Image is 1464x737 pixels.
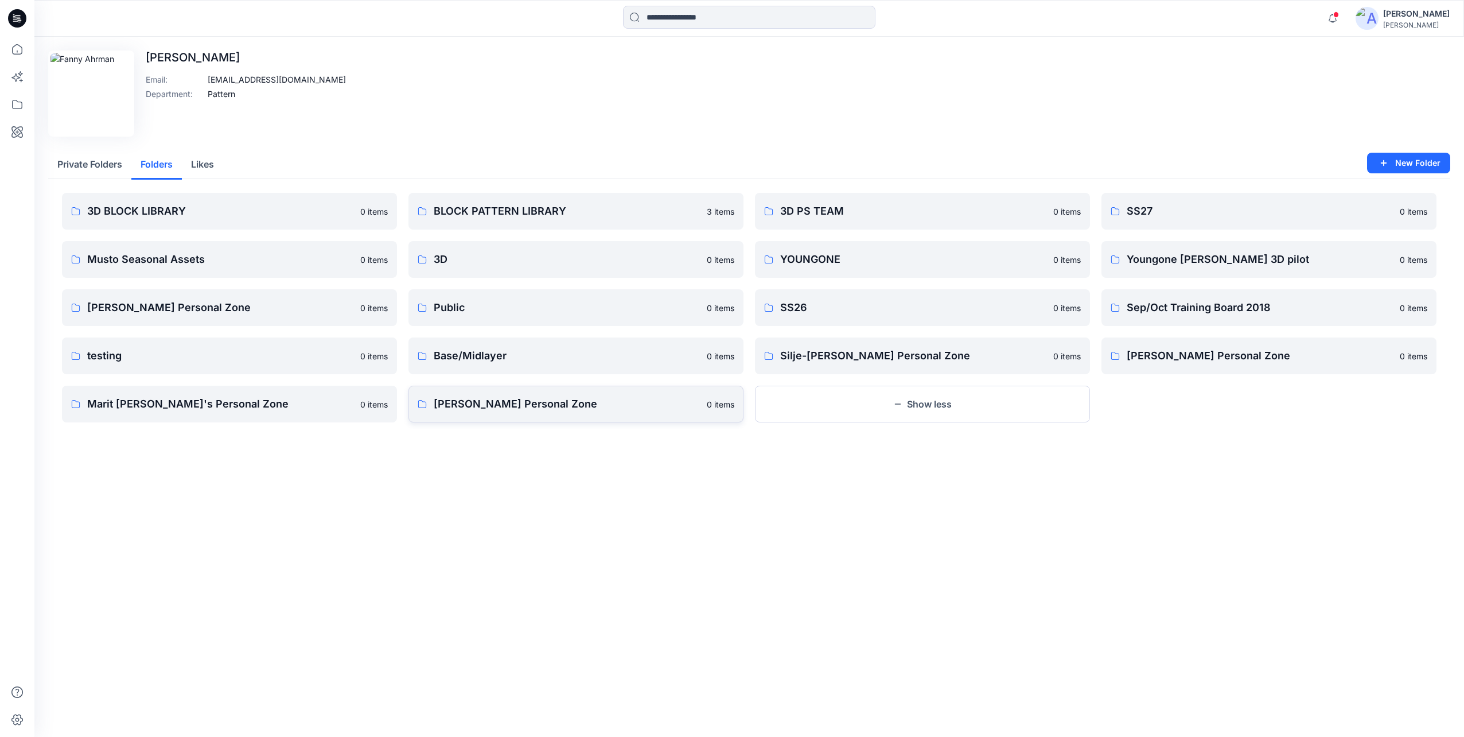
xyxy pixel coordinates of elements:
a: Public0 items [408,289,743,326]
a: Marit [PERSON_NAME]'s Personal Zone0 items [62,386,397,422]
button: Folders [131,150,182,180]
a: 3D0 items [408,241,743,278]
p: [EMAIL_ADDRESS][DOMAIN_NAME] [208,73,346,86]
p: 0 items [707,302,734,314]
p: YOUNGONE [780,251,1046,267]
p: 0 items [707,398,734,410]
a: testing0 items [62,338,397,374]
p: 3D BLOCK LIBRARY [87,203,353,219]
p: 0 items [1400,302,1427,314]
button: Likes [182,150,223,180]
a: SS260 items [755,289,1090,326]
button: Private Folders [48,150,131,180]
p: Musto Seasonal Assets [87,251,353,267]
p: [PERSON_NAME] Personal Zone [434,396,700,412]
p: SS27 [1127,203,1393,219]
a: YOUNGONE0 items [755,241,1090,278]
a: Musto Seasonal Assets0 items [62,241,397,278]
p: [PERSON_NAME] Personal Zone [87,300,353,316]
p: 0 items [360,302,388,314]
a: Base/Midlayer0 items [408,338,743,374]
p: 0 items [360,350,388,362]
a: Sep/Oct Training Board 20180 items [1101,289,1436,326]
a: [PERSON_NAME] Personal Zone0 items [408,386,743,422]
p: 0 items [707,350,734,362]
a: SS270 items [1101,193,1436,230]
p: Email : [146,73,203,86]
p: 3D PS TEAM [780,203,1046,219]
p: 0 items [1053,302,1081,314]
a: Silje-[PERSON_NAME] Personal Zone0 items [755,338,1090,374]
img: Fanny Ahrman [50,53,132,134]
p: [PERSON_NAME] [146,51,346,64]
button: Show less [755,386,1090,422]
p: 0 items [360,398,388,410]
p: Youngone [PERSON_NAME] 3D pilot [1127,251,1393,267]
p: BLOCK PATTERN LIBRARY [434,203,700,219]
img: avatar [1356,7,1379,30]
a: BLOCK PATTERN LIBRARY3 items [408,193,743,230]
div: [PERSON_NAME] [1383,21,1450,29]
p: 0 items [360,254,388,266]
p: Silje-[PERSON_NAME] Personal Zone [780,348,1046,364]
p: 0 items [1400,350,1427,362]
p: Sep/Oct Training Board 2018 [1127,300,1393,316]
button: New Folder [1367,153,1450,173]
p: Base/Midlayer [434,348,700,364]
p: 0 items [1400,205,1427,218]
p: 0 items [707,254,734,266]
p: 3D [434,251,700,267]
a: 3D PS TEAM0 items [755,193,1090,230]
div: [PERSON_NAME] [1383,7,1450,21]
a: [PERSON_NAME] Personal Zone0 items [1101,338,1436,374]
p: 0 items [1053,205,1081,218]
p: Department : [146,88,203,100]
p: testing [87,348,353,364]
p: [PERSON_NAME] Personal Zone [1127,348,1393,364]
p: 0 items [360,205,388,218]
p: 3 items [707,205,734,218]
p: 0 items [1053,350,1081,362]
p: Pattern [208,88,235,100]
a: 3D BLOCK LIBRARY0 items [62,193,397,230]
p: Marit [PERSON_NAME]'s Personal Zone [87,396,353,412]
p: 0 items [1053,254,1081,266]
p: Public [434,300,700,316]
a: Youngone [PERSON_NAME] 3D pilot0 items [1101,241,1436,278]
p: SS26 [780,300,1046,316]
p: 0 items [1400,254,1427,266]
a: [PERSON_NAME] Personal Zone0 items [62,289,397,326]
